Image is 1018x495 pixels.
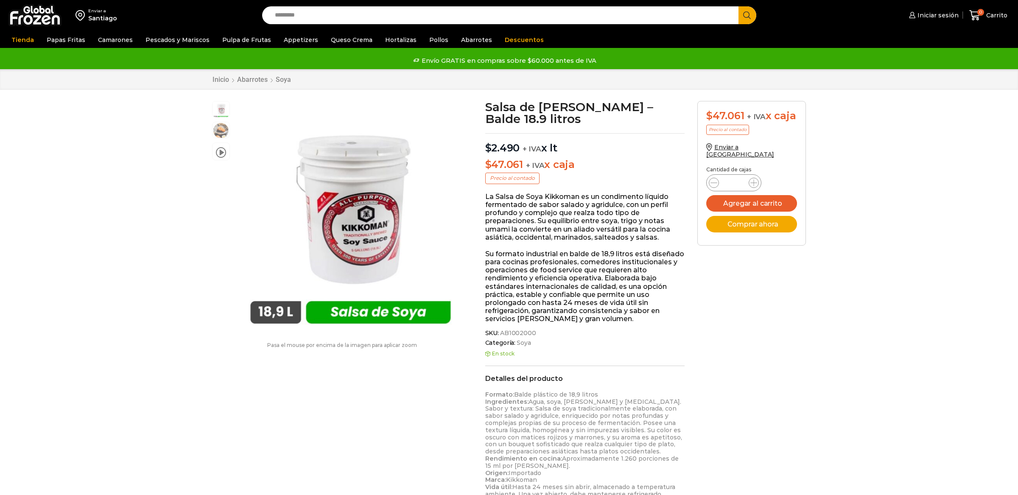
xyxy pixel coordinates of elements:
p: En stock [485,351,685,357]
span: + IVA [523,145,541,153]
bdi: 47.061 [706,109,744,122]
a: Camarones [94,32,137,48]
h2: Detalles del producto [485,375,685,383]
p: Precio al contado [485,173,540,184]
a: Inicio [212,76,229,84]
a: Descuentos [501,32,548,48]
strong: Vida útil: [485,483,512,491]
strong: Formato: [485,391,514,398]
a: Papas Fritas [42,32,89,48]
p: Su formato industrial en balde de 18,9 litros está diseñado para cocinas profesionales, comedores... [485,250,685,323]
p: La Salsa de Soya Kikkoman es un condimento líquido fermentado de sabor salado y agridulce, con un... [485,193,685,241]
button: Search button [738,6,756,24]
h1: Salsa de [PERSON_NAME] – Balde 18.9 litros [485,101,685,125]
button: Comprar ahora [706,216,797,232]
span: $ [485,142,492,154]
span: salsa soya [213,122,229,139]
bdi: 2.490 [485,142,520,154]
a: 0 Carrito [967,6,1010,25]
span: salsa de soya kikkoman [213,101,229,118]
p: Cantidad de cajas [706,167,797,173]
a: Pescados y Mariscos [141,32,214,48]
span: Categoría: [485,339,685,347]
a: Hortalizas [381,32,421,48]
a: Appetizers [280,32,322,48]
p: x caja [485,159,685,171]
nav: Breadcrumb [212,76,291,84]
span: AB1002000 [499,330,536,337]
span: + IVA [526,161,545,170]
span: 0 [977,9,984,16]
div: Santiago [88,14,117,22]
p: Pasa el mouse por encima de la imagen para aplicar zoom [212,342,473,348]
a: Abarrotes [237,76,268,84]
div: x caja [706,110,797,122]
p: Precio al contado [706,125,749,135]
bdi: 47.061 [485,158,523,171]
a: Iniciar sesión [907,7,959,24]
div: Enviar a [88,8,117,14]
span: + IVA [747,112,766,121]
strong: Rendimiento en cocina: [485,455,562,462]
span: $ [485,158,492,171]
img: salsa de soya kikkoman [234,101,467,334]
a: Tienda [7,32,38,48]
strong: Marca: [485,476,506,484]
div: 1 / 3 [234,101,467,334]
p: x lt [485,133,685,154]
strong: Origen: [485,469,509,477]
a: Soya [515,339,531,347]
a: Soya [275,76,291,84]
img: address-field-icon.svg [76,8,88,22]
a: Pulpa de Frutas [218,32,275,48]
a: Enviar a [GEOGRAPHIC_DATA] [706,143,774,158]
a: Pollos [425,32,453,48]
span: $ [706,109,713,122]
strong: Ingredientes: [485,398,529,406]
input: Product quantity [726,177,742,189]
span: Carrito [984,11,1007,20]
a: Queso Crema [327,32,377,48]
button: Agregar al carrito [706,195,797,212]
a: Abarrotes [457,32,496,48]
span: SKU: [485,330,685,337]
span: Iniciar sesión [915,11,959,20]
